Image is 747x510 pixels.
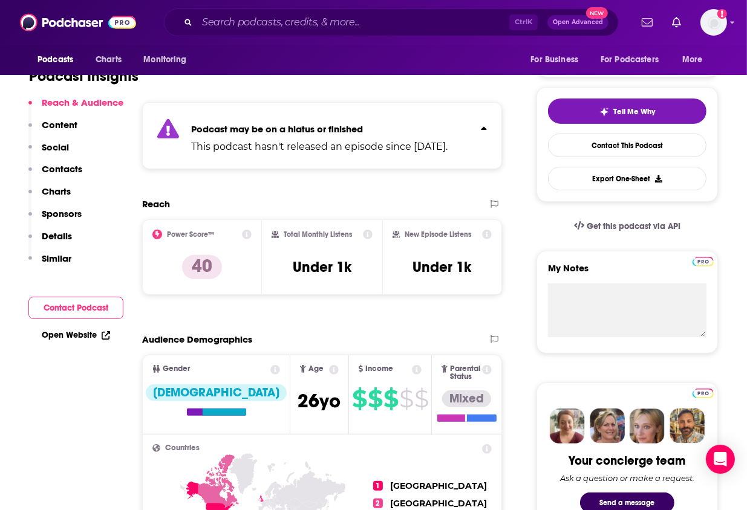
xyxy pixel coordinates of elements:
button: tell me why sparkleTell Me Why [548,98,706,124]
span: Gender [163,365,190,373]
button: Similar [28,253,71,275]
div: Your concierge team [569,453,686,468]
p: Social [42,141,69,153]
img: Podchaser Pro [693,389,714,398]
h1: Podcast Insights [29,67,139,85]
div: [DEMOGRAPHIC_DATA] [146,384,287,401]
button: Open AdvancedNew [547,15,608,30]
span: Charts [96,51,122,68]
h2: Power Score™ [167,230,214,239]
label: My Notes [548,262,706,283]
span: $ [368,389,382,408]
a: Pro website [693,387,714,398]
span: Logged in as JohnJMudgett [700,9,727,36]
button: Details [28,230,72,253]
span: [GEOGRAPHIC_DATA] [390,480,487,491]
button: Export One-Sheet [548,167,706,190]
a: Show notifications dropdown [667,12,686,33]
button: Contacts [28,163,82,186]
div: Open Intercom Messenger [706,445,735,474]
span: 1 [373,481,383,491]
p: Contacts [42,163,82,175]
img: Barbara Profile [590,408,625,444]
img: Jules Profile [630,408,665,444]
button: Reach & Audience [28,97,123,119]
span: [GEOGRAPHIC_DATA] [390,498,487,509]
span: Open Advanced [553,19,603,25]
span: More [682,51,703,68]
span: Podcasts [38,51,73,68]
strong: Podcast may be on a hiatus or finished [191,123,363,135]
img: Jon Profile [670,408,705,444]
a: Contact This Podcast [548,134,706,157]
a: Get this podcast via API [564,211,690,241]
span: $ [414,389,428,408]
p: Charts [42,186,71,197]
h2: Total Monthly Listens [284,230,352,239]
button: open menu [674,48,718,71]
span: For Podcasters [601,51,659,68]
img: tell me why sparkle [599,107,609,117]
span: $ [352,389,367,408]
span: $ [399,389,413,408]
button: open menu [29,48,89,71]
img: Podchaser Pro [693,257,714,266]
section: Click to expand status details [142,102,502,169]
h3: Under 1k [293,258,351,276]
svg: Add a profile image [717,9,727,19]
button: open menu [522,48,593,71]
span: New [586,7,608,19]
div: Search podcasts, credits, & more... [164,8,619,36]
a: Open Website [42,330,110,340]
span: Parental Status [450,365,480,381]
span: Countries [165,444,200,452]
a: Pro website [693,255,714,266]
a: Charts [88,48,129,71]
span: 2 [373,499,383,508]
button: Sponsors [28,208,82,230]
span: Ctrl K [509,15,538,30]
input: Search podcasts, credits, & more... [197,13,509,32]
span: Tell Me Why [614,107,656,117]
p: Sponsors [42,208,82,219]
span: $ [383,389,398,408]
img: User Profile [700,9,727,36]
p: Content [42,119,77,131]
h2: Reach [142,198,170,210]
button: Show profile menu [700,9,727,36]
p: Similar [42,253,71,264]
p: This podcast hasn't released an episode since [DATE]. [191,140,448,154]
p: Details [42,230,72,242]
a: Show notifications dropdown [637,12,657,33]
span: Age [308,365,324,373]
span: 26 yo [298,389,341,413]
span: For Business [530,51,578,68]
span: Get this podcast via API [587,221,680,231]
p: 40 [182,255,222,279]
div: Mixed [442,390,491,407]
span: Income [365,365,393,373]
button: Charts [28,186,71,208]
button: Social [28,141,69,164]
h2: Audience Demographics [142,334,252,345]
span: Monitoring [143,51,186,68]
button: open menu [593,48,676,71]
h2: New Episode Listens [405,230,471,239]
img: Sydney Profile [550,408,585,444]
button: Content [28,119,77,141]
div: Ask a question or make a request. [560,473,694,483]
img: Podchaser - Follow, Share and Rate Podcasts [20,11,136,34]
p: Reach & Audience [42,97,123,108]
button: Contact Podcast [28,297,123,319]
button: open menu [135,48,202,71]
h3: Under 1k [413,258,471,276]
